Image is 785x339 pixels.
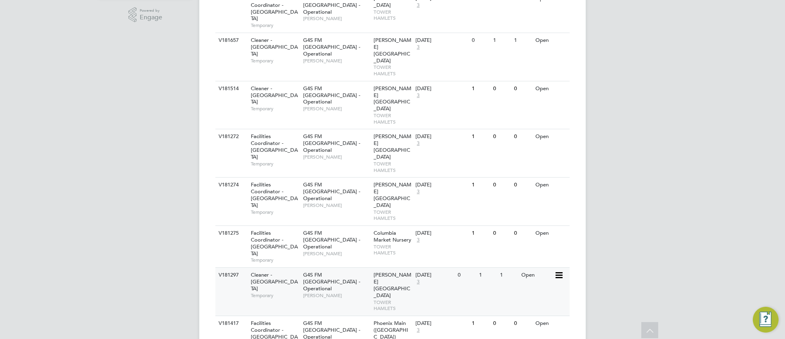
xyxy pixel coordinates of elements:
[477,268,498,283] div: 1
[303,154,370,160] span: [PERSON_NAME]
[519,268,554,283] div: Open
[512,316,533,331] div: 0
[512,81,533,96] div: 0
[415,272,454,279] div: [DATE]
[415,237,421,244] span: 3
[415,182,468,188] div: [DATE]
[456,268,477,283] div: 0
[251,181,298,209] span: Facilities Coordinator - [GEOGRAPHIC_DATA]
[415,37,468,44] div: [DATE]
[491,178,512,192] div: 0
[533,81,568,96] div: Open
[415,92,421,99] span: 3
[303,85,360,105] span: G4S FM [GEOGRAPHIC_DATA] - Operational
[303,58,370,64] span: [PERSON_NAME]
[251,85,298,105] span: Cleaner - [GEOGRAPHIC_DATA]
[533,178,568,192] div: Open
[303,15,370,22] span: [PERSON_NAME]
[512,178,533,192] div: 0
[415,133,468,140] div: [DATE]
[491,81,512,96] div: 0
[512,129,533,144] div: 0
[491,33,512,48] div: 1
[374,112,412,125] span: TOWER HAMLETS
[470,129,491,144] div: 1
[251,292,299,299] span: Temporary
[415,279,421,285] span: 3
[470,226,491,241] div: 1
[303,105,370,112] span: [PERSON_NAME]
[415,140,421,147] span: 3
[303,229,360,250] span: G4S FM [GEOGRAPHIC_DATA] - Operational
[491,316,512,331] div: 0
[303,292,370,299] span: [PERSON_NAME]
[374,37,411,64] span: [PERSON_NAME][GEOGRAPHIC_DATA]
[753,307,779,333] button: Engage Resource Center
[498,268,519,283] div: 1
[251,257,299,263] span: Temporary
[217,178,245,192] div: V181274
[491,226,512,241] div: 0
[251,229,298,257] span: Facilities Coordinator - [GEOGRAPHIC_DATA]
[303,202,370,209] span: [PERSON_NAME]
[217,268,245,283] div: V181297
[470,316,491,331] div: 1
[217,226,245,241] div: V181275
[374,271,411,299] span: [PERSON_NAME][GEOGRAPHIC_DATA]
[251,133,298,160] span: Facilities Coordinator - [GEOGRAPHIC_DATA]
[415,230,468,237] div: [DATE]
[415,327,421,334] span: 3
[251,271,298,292] span: Cleaner - [GEOGRAPHIC_DATA]
[374,229,411,243] span: Columbia Market Nursery
[415,85,468,92] div: [DATE]
[491,129,512,144] div: 0
[470,178,491,192] div: 1
[303,250,370,257] span: [PERSON_NAME]
[251,209,299,215] span: Temporary
[512,226,533,241] div: 0
[251,58,299,64] span: Temporary
[533,226,568,241] div: Open
[415,2,421,9] span: 3
[140,14,162,21] span: Engage
[303,181,360,202] span: G4S FM [GEOGRAPHIC_DATA] - Operational
[374,9,412,21] span: TOWER HAMLETS
[303,37,360,57] span: G4S FM [GEOGRAPHIC_DATA] - Operational
[533,129,568,144] div: Open
[533,316,568,331] div: Open
[374,209,412,221] span: TOWER HAMLETS
[415,44,421,51] span: 3
[374,244,412,256] span: TOWER HAMLETS
[470,81,491,96] div: 1
[374,64,412,76] span: TOWER HAMLETS
[140,7,162,14] span: Powered by
[303,133,360,153] span: G4S FM [GEOGRAPHIC_DATA] - Operational
[470,33,491,48] div: 0
[374,85,411,112] span: [PERSON_NAME][GEOGRAPHIC_DATA]
[374,133,411,160] span: [PERSON_NAME][GEOGRAPHIC_DATA]
[374,181,411,209] span: [PERSON_NAME][GEOGRAPHIC_DATA]
[415,188,421,195] span: 3
[251,22,299,29] span: Temporary
[303,271,360,292] span: G4S FM [GEOGRAPHIC_DATA] - Operational
[217,81,245,96] div: V181514
[374,161,412,173] span: TOWER HAMLETS
[217,33,245,48] div: V181657
[217,129,245,144] div: V181272
[251,37,298,57] span: Cleaner - [GEOGRAPHIC_DATA]
[251,161,299,167] span: Temporary
[251,105,299,112] span: Temporary
[217,316,245,331] div: V181417
[512,33,533,48] div: 1
[374,299,412,312] span: TOWER HAMLETS
[128,7,163,23] a: Powered byEngage
[533,33,568,48] div: Open
[415,320,468,327] div: [DATE]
